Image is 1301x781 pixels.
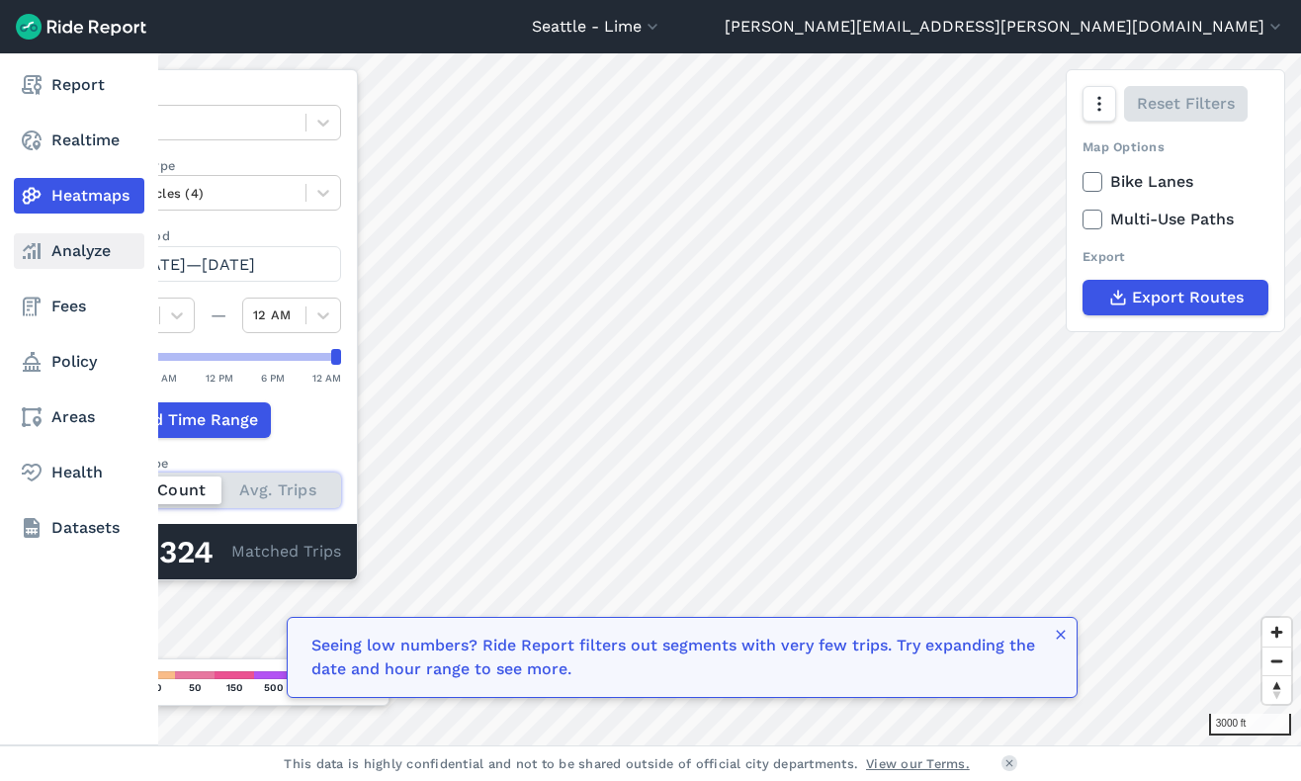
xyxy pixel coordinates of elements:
[1262,675,1291,704] button: Reset bearing to north
[96,246,341,282] button: [DATE]—[DATE]
[16,14,146,40] img: Ride Report
[1083,208,1268,231] label: Multi-Use Paths
[1083,247,1268,266] div: Export
[14,289,144,324] a: Fees
[725,15,1285,39] button: [PERSON_NAME][EMAIL_ADDRESS][PERSON_NAME][DOMAIN_NAME]
[195,304,242,327] div: —
[96,86,341,105] label: Data Type
[96,454,341,473] div: Count Type
[63,53,1301,745] canvas: Map
[96,226,341,245] label: Data Period
[1083,170,1268,194] label: Bike Lanes
[1209,714,1291,736] div: 3000 ft
[96,156,341,175] label: Vehicle Type
[1137,92,1235,116] span: Reset Filters
[312,369,341,387] div: 12 AM
[206,369,233,387] div: 12 PM
[1262,618,1291,647] button: Zoom in
[14,399,144,435] a: Areas
[14,67,144,103] a: Report
[96,540,231,565] div: 250,324
[1083,137,1268,156] div: Map Options
[132,408,258,432] span: Add Time Range
[1083,280,1268,315] button: Export Routes
[14,510,144,546] a: Datasets
[1262,647,1291,675] button: Zoom out
[14,123,144,158] a: Realtime
[152,369,177,387] div: 6 AM
[261,369,285,387] div: 6 PM
[1132,286,1244,309] span: Export Routes
[132,255,255,274] span: [DATE]—[DATE]
[866,754,970,773] a: View our Terms.
[14,178,144,214] a: Heatmaps
[14,344,144,380] a: Policy
[1124,86,1248,122] button: Reset Filters
[96,402,271,438] button: Add Time Range
[14,233,144,269] a: Analyze
[14,455,144,490] a: Health
[80,524,357,579] div: Matched Trips
[532,15,662,39] button: Seattle - Lime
